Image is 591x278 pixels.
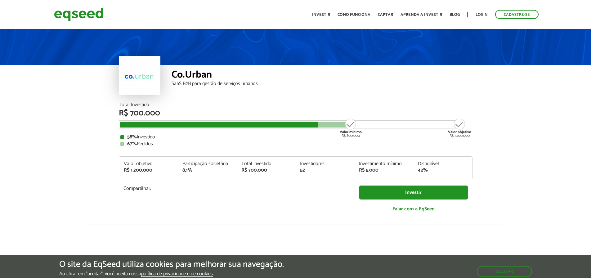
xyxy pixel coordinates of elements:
a: política de privacidade e de cookies [141,271,213,277]
a: Captar [378,13,393,17]
strong: 58% [127,133,137,141]
div: 8,1% [182,168,232,173]
div: R$ 1.200.000 [448,118,471,138]
div: R$ 700.000 [119,109,472,117]
img: EqSeed [54,6,104,23]
p: Compartilhar: [123,186,350,191]
a: Investir [312,13,330,17]
a: Aprenda a investir [401,13,442,17]
strong: 67% [127,140,137,148]
a: Cadastre-se [495,10,539,19]
div: R$ 700.000 [241,168,291,173]
strong: Valor mínimo [340,129,362,135]
div: Participação societária [182,161,232,166]
div: R$ 5.000 [359,168,409,173]
div: Valor objetivo [124,161,173,166]
div: Pedidos [120,141,471,146]
h5: O site da EqSeed utiliza cookies para melhorar sua navegação. [59,260,284,269]
div: R$ 1.200.000 [124,168,173,173]
a: Como funciona [338,13,370,17]
div: SaaS B2B para gestão de serviços urbanos [172,81,472,86]
div: Total Investido [119,102,472,107]
div: Investido [120,135,471,140]
button: Aceitar [477,266,532,277]
a: Blog [450,13,460,17]
div: 42% [418,168,468,173]
div: Co.Urban [172,70,472,81]
a: Falar com a EqSeed [359,203,468,215]
strong: Valor objetivo [448,129,471,135]
div: R$ 800.000 [339,118,362,138]
p: Ao clicar em "aceitar", você aceita nossa . [59,271,284,277]
a: Investir [359,186,468,200]
div: Investimento mínimo [359,161,409,166]
a: Login [476,13,488,17]
div: Total investido [241,161,291,166]
div: Investidores [300,161,350,166]
a: Fale conosco [522,253,579,266]
div: 52 [300,168,350,173]
div: Disponível [418,161,468,166]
